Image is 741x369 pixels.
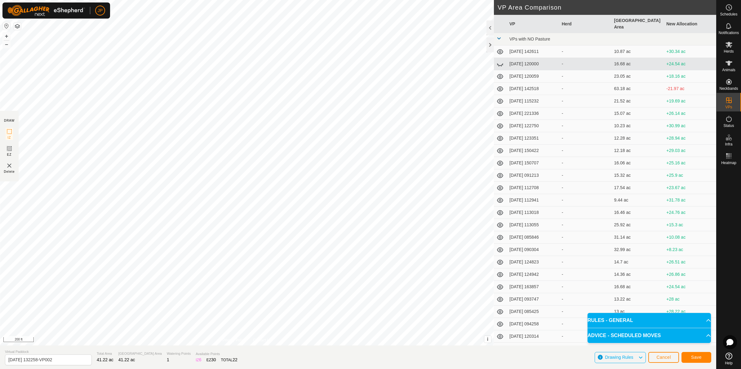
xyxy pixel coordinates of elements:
[725,142,732,146] span: Infra
[719,87,738,90] span: Neckbands
[723,124,734,128] span: Status
[664,83,716,95] td: -21.97 ac
[562,222,609,228] div: -
[3,22,10,30] button: Reset Map
[725,105,732,109] span: VPs
[507,318,559,330] td: [DATE] 094258
[605,355,633,360] span: Drawing Rules
[664,58,716,70] td: +24.54 ac
[562,296,609,302] div: -
[612,58,664,70] td: 16.68 ac
[507,293,559,306] td: [DATE] 093747
[507,281,559,293] td: [DATE] 163857
[562,61,609,67] div: -
[562,135,609,141] div: -
[612,120,664,132] td: 10.23 ac
[664,194,716,206] td: +31.78 ac
[612,15,664,33] th: [GEOGRAPHIC_DATA] Area
[222,337,246,343] a: Privacy Policy
[721,161,736,165] span: Heatmap
[562,234,609,241] div: -
[612,132,664,145] td: 12.28 ac
[562,147,609,154] div: -
[664,244,716,256] td: +8.23 ac
[253,337,271,343] a: Contact Us
[562,123,609,129] div: -
[612,244,664,256] td: 32.99 ac
[507,330,559,343] td: [DATE] 120314
[5,349,92,354] span: Virtual Paddock
[691,355,702,360] span: Save
[588,313,711,328] p-accordion-header: RULES - GENERAL
[612,169,664,182] td: 15.32 ac
[507,231,559,244] td: [DATE] 085846
[118,357,135,362] span: 41.22 ac
[507,194,559,206] td: [DATE] 112941
[562,110,609,117] div: -
[14,23,21,30] button: Map Layers
[507,206,559,219] td: [DATE] 113018
[7,5,85,16] img: Gallagher Logo
[7,152,12,157] span: EZ
[507,169,559,182] td: [DATE] 091213
[612,107,664,120] td: 15.07 ac
[211,357,216,362] span: 30
[167,357,169,362] span: 1
[664,306,716,318] td: +28.22 ac
[562,85,609,92] div: -
[507,132,559,145] td: [DATE] 123351
[562,284,609,290] div: -
[4,118,15,123] div: DRAW
[484,336,491,343] button: i
[8,135,11,140] span: IZ
[233,357,237,362] span: 22
[562,48,609,55] div: -
[562,172,609,179] div: -
[664,70,716,83] td: +18.16 ac
[612,219,664,231] td: 25.92 ac
[588,328,711,343] p-accordion-header: ADVICE - SCHEDULED MOVES
[664,107,716,120] td: +26.14 ac
[681,352,711,363] button: Save
[720,12,737,16] span: Schedules
[664,95,716,107] td: +19.69 ac
[664,268,716,281] td: +26.86 ac
[562,321,609,327] div: -
[507,306,559,318] td: [DATE] 085425
[507,343,559,355] td: [DATE] 110819
[507,58,559,70] td: [DATE] 120000
[664,169,716,182] td: +25.9 ac
[612,206,664,219] td: 16.46 ac
[507,219,559,231] td: [DATE] 113055
[167,351,191,356] span: Watering Points
[507,15,559,33] th: VP
[648,352,679,363] button: Cancel
[717,350,741,367] a: Help
[562,246,609,253] div: -
[3,41,10,48] button: –
[487,336,488,342] span: i
[588,317,633,324] span: RULES - GENERAL
[97,351,113,356] span: Total Area
[664,293,716,306] td: +28 ac
[612,256,664,268] td: 14.7 ac
[199,357,202,362] span: 6
[612,306,664,318] td: 13 ac
[612,157,664,169] td: 16.06 ac
[498,4,716,11] h2: VP Area Comparison
[507,244,559,256] td: [DATE] 090304
[612,293,664,306] td: 13.22 ac
[507,256,559,268] td: [DATE] 124823
[559,15,612,33] th: Herd
[664,145,716,157] td: +29.03 ac
[664,120,716,132] td: +30.99 ac
[612,70,664,83] td: 23.05 ac
[664,256,716,268] td: +26.51 ac
[509,37,550,41] span: VPs with NO Pasture
[562,271,609,278] div: -
[664,15,716,33] th: New Allocation
[562,184,609,191] div: -
[98,7,103,14] span: JP
[612,46,664,58] td: 10.87 ac
[507,70,559,83] td: [DATE] 120059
